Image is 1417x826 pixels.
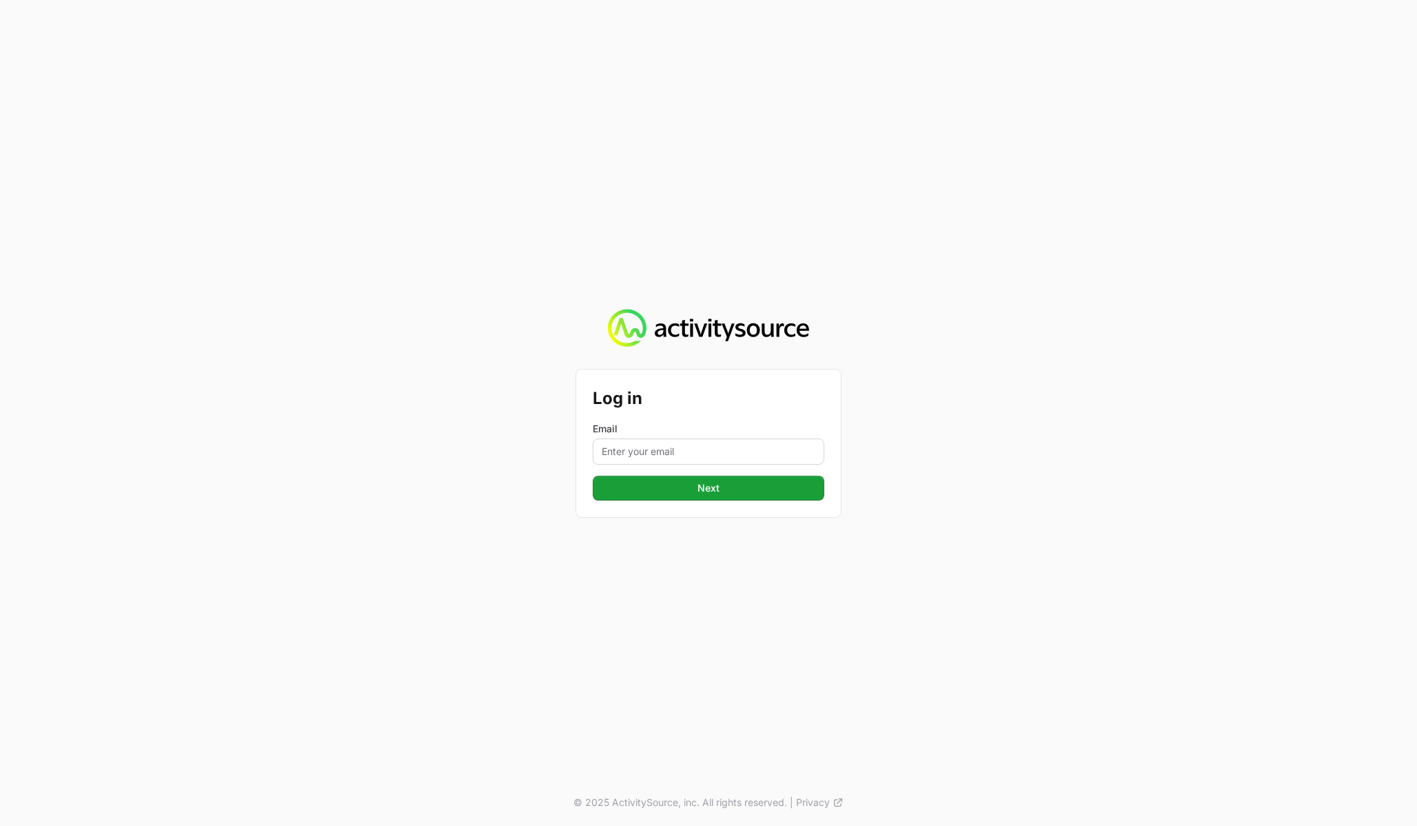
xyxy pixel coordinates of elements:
[697,480,720,496] span: Next
[608,309,808,347] img: Activity Source
[593,386,824,411] h2: Log in
[593,422,824,436] label: Email
[593,476,824,501] button: Next
[593,439,824,465] input: Enter your email
[573,796,787,809] p: © 2025 ActivitySource, inc. All rights reserved.
[790,796,793,809] span: |
[796,796,844,809] a: Privacy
